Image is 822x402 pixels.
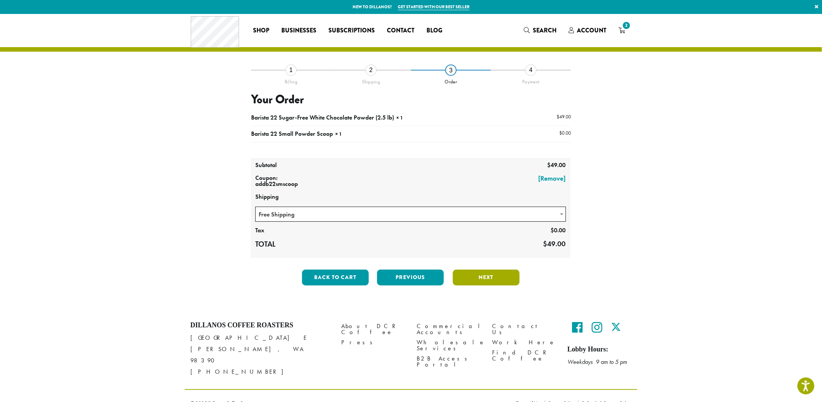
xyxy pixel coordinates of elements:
div: 3 [445,64,457,76]
a: Wholesale Services [417,338,481,354]
span: Shop [253,26,270,35]
strong: × 1 [335,130,342,137]
a: B2B Access Portal [417,354,481,370]
div: 2 [365,64,377,76]
h3: Your Order [251,92,571,107]
span: $ [559,130,562,136]
span: Free Shipping [256,207,566,222]
span: Free Shipping [255,207,566,222]
span: Search [533,26,557,35]
div: 1 [285,64,297,76]
h4: Dillanos Coffee Roasters [190,321,330,330]
div: Order [411,76,491,85]
a: [Remove] [319,175,566,182]
span: $ [557,114,559,120]
span: Contact [387,26,415,35]
a: Contact Us [492,321,556,338]
span: $ [547,161,551,169]
h5: Lobby Hours: [567,345,632,354]
button: Back to cart [302,270,369,285]
button: Next [453,270,520,285]
a: Commercial Accounts [417,321,481,338]
a: Shop [247,25,276,37]
bdi: 0.00 [559,130,571,136]
span: Businesses [282,26,317,35]
th: Total [252,237,315,252]
span: $ [551,226,554,234]
a: Search [518,24,563,37]
th: Tax [252,224,315,237]
a: Press [341,338,405,348]
th: Shipping [252,191,570,204]
bdi: 49.00 [547,161,566,169]
a: Work Here [492,338,556,348]
th: Subtotal [252,159,315,172]
strong: × 1 [396,114,403,121]
span: Barista 22 Sugar-Free White Chocolate Powder (2.5 lb) [251,114,394,121]
em: Weekdays 9 am to 5 pm [567,358,627,366]
th: Coupon: addb22smscoop [252,172,315,191]
span: Barista 22 Small Powder Scoop [251,130,333,138]
button: Previous [377,270,444,285]
span: 2 [621,20,632,31]
div: Billing [251,76,331,85]
div: Payment [491,76,571,85]
bdi: 49.00 [557,114,571,120]
span: Account [577,26,606,35]
p: [GEOGRAPHIC_DATA] E [PERSON_NAME], WA 98390 [PHONE_NUMBER] [190,332,330,377]
a: Find DCR Coffee [492,348,556,364]
bdi: 49.00 [543,239,566,249]
span: $ [543,239,547,249]
span: Blog [427,26,443,35]
bdi: 0.00 [551,226,566,234]
div: Shipping [331,76,411,85]
a: Get started with our best seller [398,4,469,10]
span: Subscriptions [329,26,375,35]
div: 4 [525,64,537,76]
a: About DCR Coffee [341,321,405,338]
